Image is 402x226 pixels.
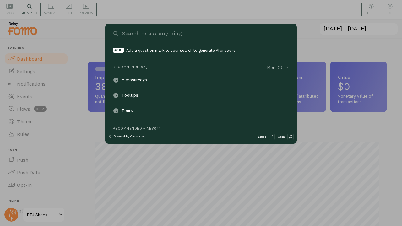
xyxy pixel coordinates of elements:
[258,134,266,140] span: Select
[122,77,154,83] div: Microsurveys
[122,107,140,114] div: Recommended based on: For you, this page is trending 📈 (s=5), This page has many views over the l...
[278,134,285,140] span: Open
[121,30,289,37] input: Search or ask anything…
[113,126,161,131] div: Recommended + New ( 4 )
[108,88,294,103] a: Tooltips
[126,48,236,53] span: Add a question mark to your search to generate AI answers.
[122,92,145,98] div: Tooltips
[267,64,283,71] div: More (1)
[114,134,145,138] span: Powered by Chameleon
[113,64,148,71] div: Recommended ( 4 )
[108,103,294,118] a: Tours
[267,64,289,71] div: More (1)
[122,92,145,99] div: Recommended based on: You typically visit this page on Tuesday at night (s=6)
[108,72,294,88] a: Microsurveys
[108,134,145,138] a: Powered by Chameleon
[122,77,154,83] div: Recommended based on: You typically visit this page on Tuesday at night (s=8)
[122,107,140,114] div: Tours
